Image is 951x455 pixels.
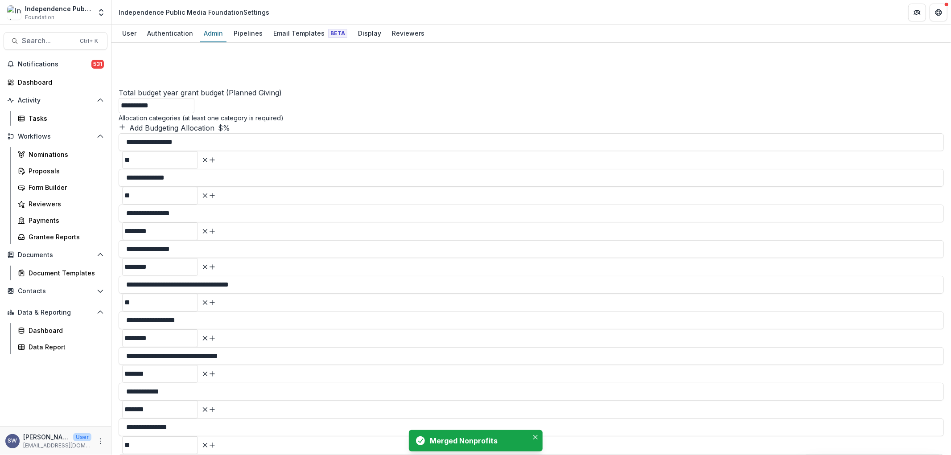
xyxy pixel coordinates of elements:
button: Percent [223,123,230,133]
div: Admin [200,27,226,40]
input: Delete AllocationAdd Sub-Category [122,222,198,240]
button: More [95,436,106,447]
input: Delete AllocationAdd Sub-Category [119,347,944,365]
input: Delete AllocationAdd Sub-Category [119,383,944,401]
input: Total budget year grant budget (Planned Giving) [119,98,194,113]
button: Open Contacts [4,284,107,298]
a: Email Templates Beta [270,25,351,42]
span: 531 [91,60,104,69]
button: Add Sub-Category [209,296,216,307]
button: Search... [4,32,107,50]
input: Delete AllocationAdd Sub-Category [122,187,198,205]
a: Dashboard [4,75,107,90]
div: Independence Public Media Foundation Settings [119,8,269,17]
a: Reviewers [14,197,107,211]
div: Independence Public Media Foundation [25,4,91,13]
a: Nominations [14,147,107,162]
a: Form Builder [14,180,107,195]
a: Grantee Reports [14,230,107,244]
button: Delete Allocation [202,189,209,200]
div: Grantee Reports [29,232,100,242]
button: Delete Allocation [202,403,209,414]
button: Add Sub-Category [209,332,216,343]
button: Open entity switcher [95,4,107,21]
div: Display [354,27,385,40]
p: Total budget year grant budget (Planned Giving) [119,87,944,98]
button: Open Activity [4,93,107,107]
button: Delete Allocation [202,332,209,343]
button: Add Sub-Category [209,403,216,414]
div: Payments [29,216,100,225]
input: Delete AllocationAdd Sub-Category [119,276,944,294]
input: Delete AllocationAdd Sub-Category [119,418,944,436]
div: Reviewers [29,199,100,209]
div: Proposals [29,166,100,176]
a: Authentication [144,25,197,42]
a: Admin [200,25,226,42]
button: Add Sub-Category [209,261,216,271]
div: User [119,27,140,40]
button: Open Documents [4,248,107,262]
input: Delete AllocationAdd Sub-Category [119,205,944,222]
p: Allocation categories (at least one category is required) [119,113,944,123]
button: Partners [908,4,926,21]
a: Dashboard [14,323,107,338]
input: Delete AllocationAdd Sub-Category [122,151,198,169]
button: [DATE] - [DATE] [119,20,175,87]
span: Search... [22,37,74,45]
button: Close [530,432,541,443]
p: User [73,433,91,441]
a: Document Templates [14,266,107,280]
button: Add Sub-Category [209,154,216,164]
a: Data Report [14,340,107,354]
div: Email Templates [270,27,351,40]
span: Documents [18,251,93,259]
a: User [119,25,140,42]
div: Data Report [29,342,100,352]
div: Authentication [144,27,197,40]
button: Add Sub-Category [209,189,216,200]
a: Reviewers [388,25,428,42]
span: Foundation [25,13,54,21]
input: Delete AllocationAdd Sub-Category [122,329,198,347]
input: Delete AllocationAdd Sub-Category [122,436,198,454]
div: Reviewers [388,27,428,40]
input: Delete AllocationAdd Sub-Category [119,133,944,151]
nav: breadcrumb [115,6,273,19]
span: Workflows [18,133,93,140]
div: Ctrl + K [78,36,100,46]
button: Add Budgeting Allocation [119,123,214,133]
input: Delete AllocationAdd Sub-Category [122,365,198,383]
span: Data & Reporting [18,309,93,316]
button: Delete Allocation [202,439,209,450]
div: Tasks [29,114,100,123]
input: Delete AllocationAdd Sub-Category [119,240,944,258]
a: Pipelines [230,25,266,42]
button: Delete Allocation [202,261,209,271]
a: Tasks [14,111,107,126]
input: Delete AllocationAdd Sub-Category [119,312,944,329]
div: Form Builder [29,183,100,192]
input: Delete AllocationAdd Sub-Category [122,401,198,418]
button: Get Help [930,4,947,21]
button: Delete Allocation [202,154,209,164]
div: Nominations [29,150,100,159]
button: Open Data & Reporting [4,305,107,320]
div: Sherella Williams [8,438,17,444]
span: Beta [328,29,347,38]
button: Add Sub-Category [209,368,216,378]
span: Activity [18,97,93,104]
div: Merged Nonprofits [430,435,525,446]
a: Display [354,25,385,42]
div: Document Templates [29,268,100,278]
div: Dashboard [29,326,100,335]
p: [EMAIL_ADDRESS][DOMAIN_NAME] [23,442,91,450]
p: [PERSON_NAME] [23,432,70,442]
button: Open Workflows [4,129,107,143]
button: Delete Allocation [202,368,209,378]
button: Delete Allocation [202,296,209,307]
input: Delete AllocationAdd Sub-Category [122,294,198,312]
a: Payments [14,213,107,228]
span: Notifications [18,61,91,68]
img: Independence Public Media Foundation [7,5,21,20]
